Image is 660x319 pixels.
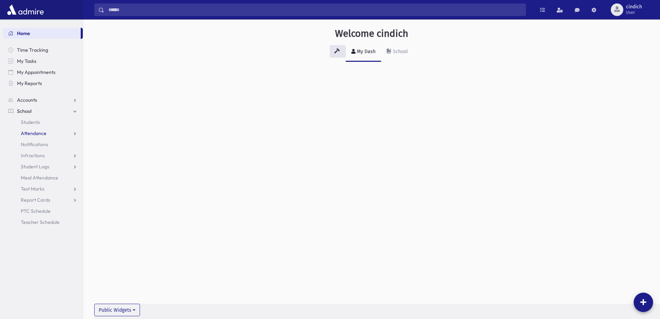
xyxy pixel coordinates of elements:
[21,130,46,136] span: Attendance
[21,175,58,181] span: Meal Attendance
[21,152,45,159] span: Infractions
[3,56,83,67] a: My Tasks
[21,208,51,214] span: PTC Schedule
[21,119,40,125] span: Students
[6,3,45,17] img: AdmirePro
[17,47,48,53] span: Time Tracking
[17,69,55,75] span: My Appointments
[3,205,83,217] a: PTC Schedule
[94,304,140,316] button: Public Widgets
[3,139,83,150] a: Notifications
[3,161,83,172] a: Student Logs
[3,183,83,194] a: Test Marks
[17,58,36,64] span: My Tasks
[17,30,30,36] span: Home
[3,44,83,56] a: Time Tracking
[21,163,49,170] span: Student Logs
[21,219,60,225] span: Teacher Schedule
[3,106,83,117] a: School
[17,80,42,86] span: My Reports
[21,197,50,203] span: Report Cards
[17,108,32,114] span: School
[17,97,37,103] span: Accounts
[381,42,413,62] a: School
[355,49,376,54] div: My Dash
[3,194,83,205] a: Report Cards
[3,217,83,228] a: Teacher Schedule
[3,78,83,89] a: My Reports
[3,172,83,183] a: Meal Attendance
[21,141,48,148] span: Notifications
[104,3,526,16] input: Search
[626,4,642,10] span: cindich
[3,94,83,106] a: Accounts
[391,49,408,54] div: School
[3,28,81,39] a: Home
[21,186,44,192] span: Test Marks
[3,128,83,139] a: Attendance
[626,10,642,15] span: User
[3,67,83,78] a: My Appointments
[3,150,83,161] a: Infractions
[346,42,381,62] a: My Dash
[335,28,408,40] h3: Welcome cindich
[3,117,83,128] a: Students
